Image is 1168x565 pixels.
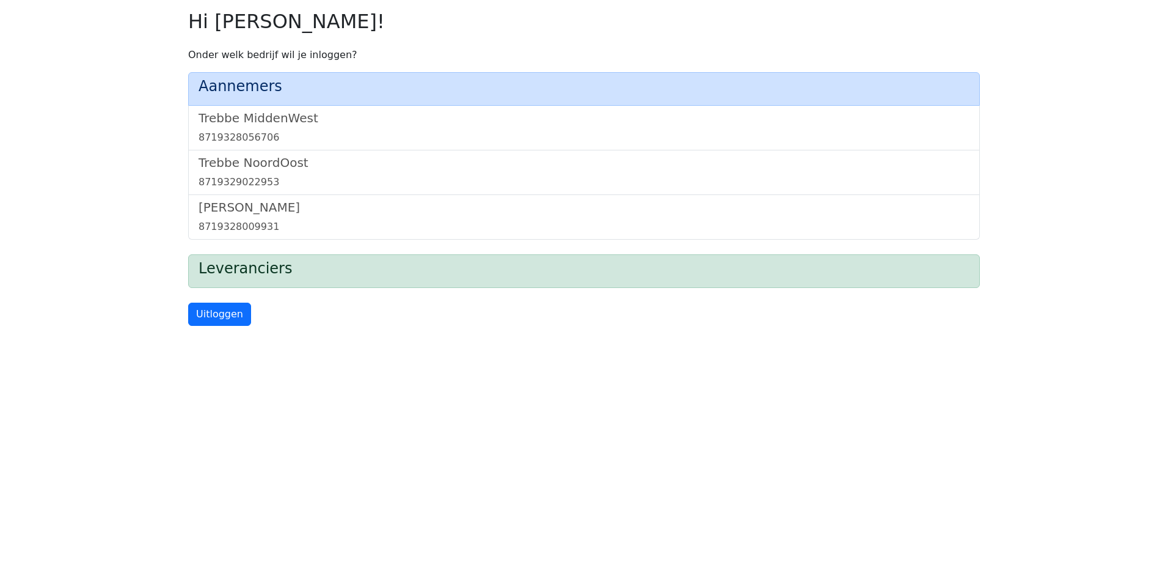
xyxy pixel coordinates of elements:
[199,78,969,95] h4: Aannemers
[188,48,980,62] p: Onder welk bedrijf wil je inloggen?
[199,175,969,190] div: 8719329022953
[199,220,969,234] div: 8719328009931
[199,130,969,145] div: 8719328056706
[199,200,969,215] h5: [PERSON_NAME]
[188,303,251,326] a: Uitloggen
[199,260,969,278] h4: Leveranciers
[199,155,969,190] a: Trebbe NoordOost8719329022953
[188,10,980,33] h2: Hi [PERSON_NAME]!
[199,111,969,125] h5: Trebbe MiddenWest
[199,155,969,170] h5: Trebbe NoordOost
[199,200,969,234] a: [PERSON_NAME]8719328009931
[199,111,969,145] a: Trebbe MiddenWest8719328056706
